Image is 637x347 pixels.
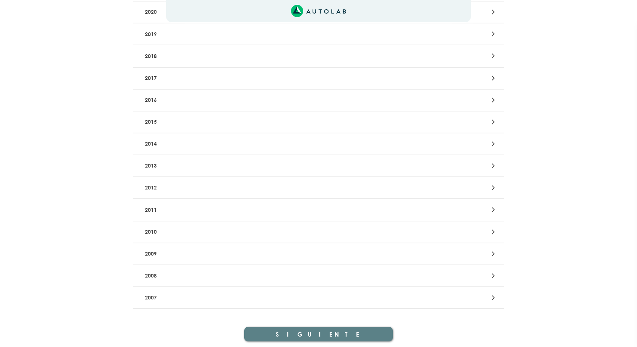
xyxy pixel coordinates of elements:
p: 2010 [142,225,374,239]
p: 2009 [142,247,374,261]
p: 2007 [142,291,374,305]
p: 2011 [142,203,374,217]
p: 2012 [142,181,374,195]
p: 2013 [142,159,374,173]
button: SIGUIENTE [244,327,393,341]
p: 2008 [142,269,374,283]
